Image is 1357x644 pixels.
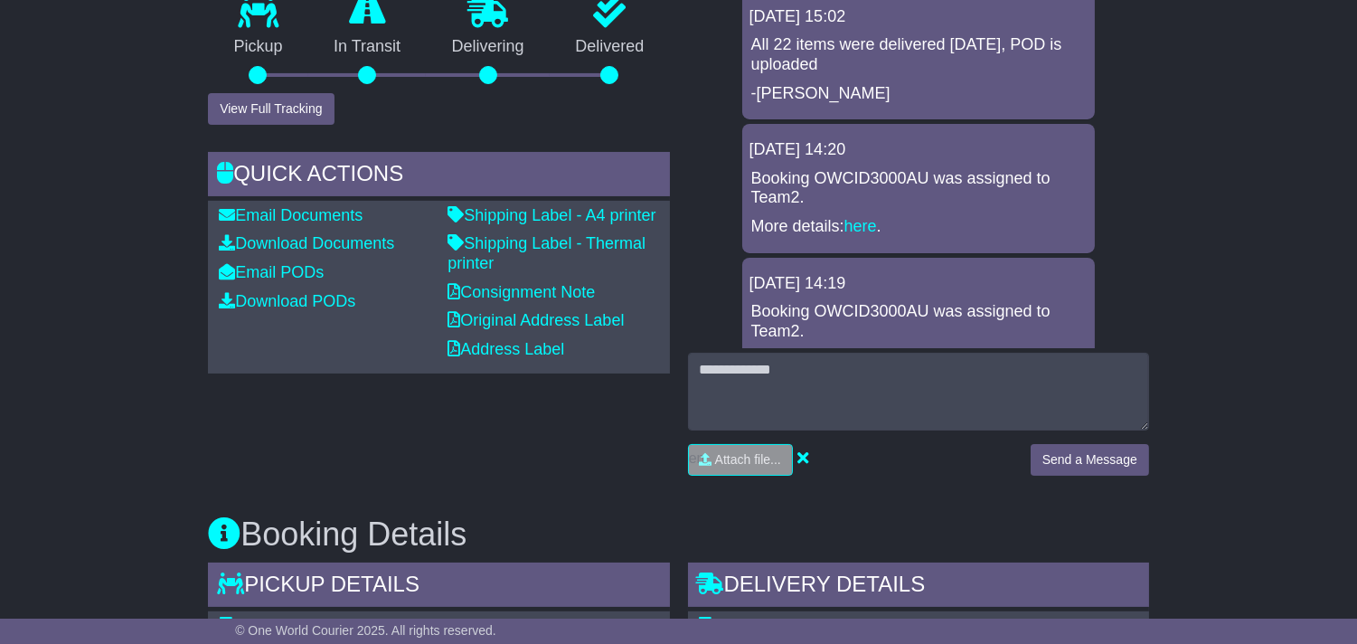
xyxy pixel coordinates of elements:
[1031,444,1149,476] button: Send a Message
[550,37,670,57] p: Delivered
[426,37,550,57] p: Delivering
[751,169,1086,208] p: Booking OWCID3000AU was assigned to Team2.
[751,35,1086,74] p: All 22 items were delivered [DATE], POD is uploaded
[208,37,308,57] p: Pickup
[751,84,1086,104] p: -[PERSON_NAME]
[448,234,646,272] a: Shipping Label - Thermal printer
[308,37,427,57] p: In Transit
[219,263,324,281] a: Email PODs
[208,516,1149,553] h3: Booking Details
[448,311,624,329] a: Original Address Label
[688,563,1149,611] div: Delivery Details
[219,206,363,224] a: Email Documents
[208,93,334,125] button: View Full Tracking
[219,292,355,310] a: Download PODs
[749,7,1088,27] div: [DATE] 15:02
[235,623,496,638] span: © One World Courier 2025. All rights reserved.
[749,140,1088,160] div: [DATE] 14:20
[208,152,669,201] div: Quick Actions
[219,234,394,252] a: Download Documents
[208,563,669,611] div: Pickup Details
[448,206,655,224] a: Shipping Label - A4 printer
[844,217,877,235] a: here
[448,340,564,358] a: Address Label
[448,283,595,301] a: Consignment Note
[244,617,407,635] span: Sokisa Trading Pty Ltd
[749,274,1088,294] div: [DATE] 14:19
[751,217,1086,237] p: More details: .
[751,302,1086,341] p: Booking OWCID3000AU was assigned to Team2.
